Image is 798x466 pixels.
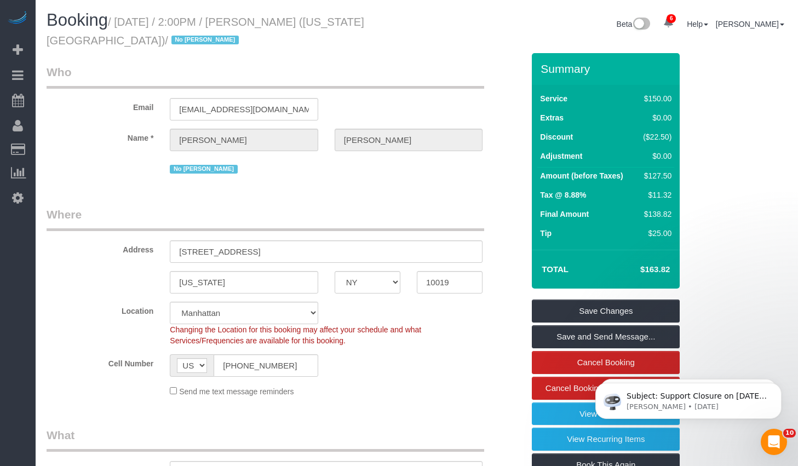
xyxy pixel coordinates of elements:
[639,228,672,239] div: $25.00
[667,14,676,23] span: 6
[639,131,672,142] div: ($22.50)
[38,240,162,255] label: Address
[546,383,667,393] span: Cancel Booking with 50.00% Fee
[617,20,651,28] a: Beta
[532,377,680,400] a: Cancel Booking with 50.00% Fee
[417,271,483,294] input: Zip Code
[38,354,162,369] label: Cell Number
[639,170,672,181] div: $127.50
[532,428,680,451] a: View Recurring Items
[540,228,552,239] label: Tip
[639,151,672,162] div: $0.00
[607,265,670,274] h4: $163.82
[761,429,787,455] iframe: Intercom live chat
[639,209,672,220] div: $138.82
[639,189,672,200] div: $11.32
[47,10,108,30] span: Booking
[335,129,483,151] input: Last Name
[179,387,294,396] span: Send me text message reminders
[540,209,589,220] label: Final Amount
[540,93,567,104] label: Service
[540,189,586,200] label: Tax @ 8.88%
[47,16,364,47] small: / [DATE] / 2:00PM / [PERSON_NAME] ([US_STATE][GEOGRAPHIC_DATA])
[170,325,421,345] span: Changing the Location for this booking may affect your schedule and what Services/Frequencies are...
[540,131,573,142] label: Discount
[783,429,796,438] span: 10
[532,325,680,348] a: Save and Send Message...
[632,18,650,32] img: New interface
[542,264,569,274] strong: Total
[639,112,672,123] div: $0.00
[541,62,674,75] h3: Summary
[47,64,484,89] legend: Who
[165,34,242,47] span: /
[38,302,162,317] label: Location
[38,98,162,113] label: Email
[170,129,318,151] input: First Name
[540,112,564,123] label: Extras
[7,11,28,26] img: Automaid Logo
[47,427,484,452] legend: What
[639,93,672,104] div: $150.00
[170,165,237,174] span: No [PERSON_NAME]
[214,354,318,377] input: Cell Number
[532,351,680,374] a: Cancel Booking
[579,360,798,436] iframe: Intercom notifications message
[170,98,318,120] input: Email
[38,129,162,143] label: Name *
[658,11,679,35] a: 6
[532,300,680,323] a: Save Changes
[171,36,239,44] span: No [PERSON_NAME]
[716,20,784,28] a: [PERSON_NAME]
[540,170,623,181] label: Amount (before Taxes)
[532,402,680,425] a: View Changes
[47,206,484,231] legend: Where
[170,271,318,294] input: City
[540,151,582,162] label: Adjustment
[687,20,708,28] a: Help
